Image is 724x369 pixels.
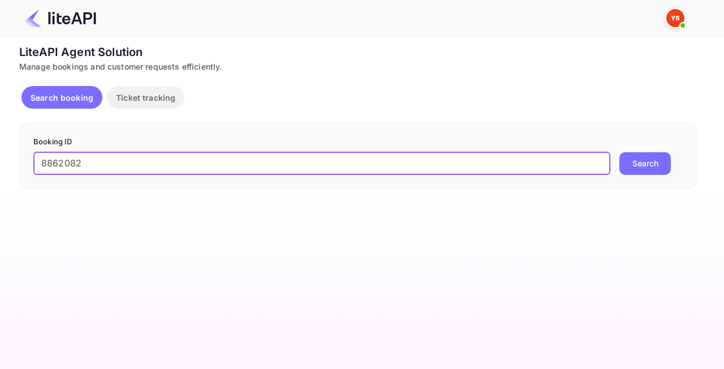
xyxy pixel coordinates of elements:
[619,152,671,175] button: Search
[666,9,684,27] img: Yandex Support
[33,152,610,175] input: Enter Booking ID (e.g., 63782194)
[25,9,96,27] img: LiteAPI Logo
[19,61,698,72] div: Manage bookings and customer requests efficiently.
[33,136,684,148] p: Booking ID
[31,92,93,104] p: Search booking
[116,92,175,104] p: Ticket tracking
[19,44,698,61] div: LiteAPI Agent Solution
